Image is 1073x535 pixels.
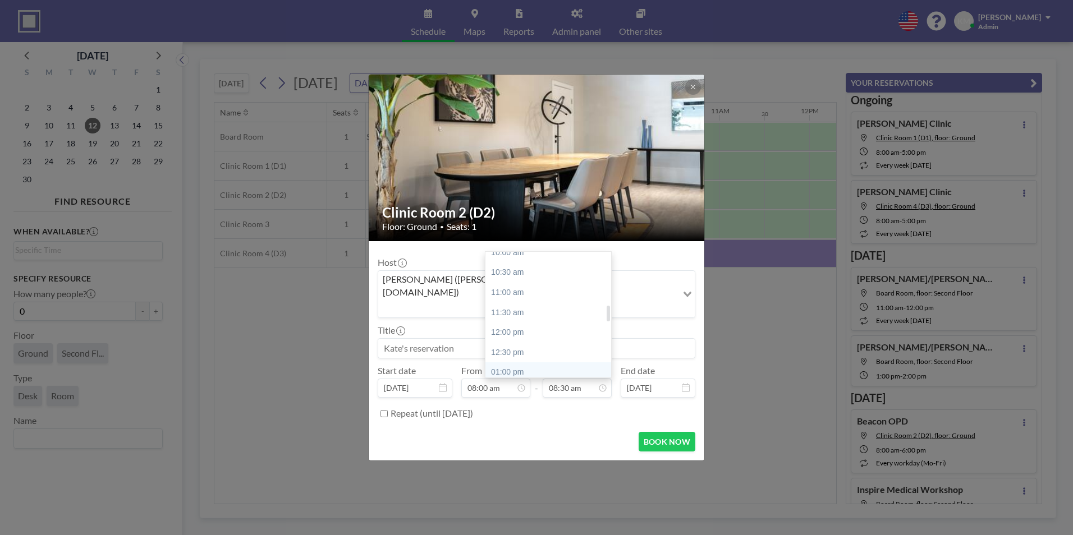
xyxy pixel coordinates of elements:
[485,362,617,382] div: 01:00 pm
[378,325,404,336] label: Title
[535,369,538,394] span: -
[485,243,617,263] div: 10:00 am
[378,257,406,268] label: Host
[485,303,617,323] div: 11:30 am
[440,223,444,231] span: •
[391,408,473,419] label: Repeat (until [DATE])
[485,262,617,283] div: 10:30 am
[378,365,416,376] label: Start date
[382,204,692,221] h2: Clinic Room 2 (D2)
[378,339,695,358] input: Kate's reservation
[485,343,617,363] div: 12:30 pm
[447,221,476,232] span: Seats: 1
[485,322,617,343] div: 12:00 pm
[378,271,695,317] div: Search for option
[379,301,676,315] input: Search for option
[639,432,695,451] button: BOOK NOW
[621,365,655,376] label: End date
[369,46,705,270] img: 537.jpg
[380,273,675,298] span: [PERSON_NAME] ([PERSON_NAME][EMAIL_ADDRESS][DOMAIN_NAME])
[485,283,617,303] div: 11:00 am
[382,221,437,232] span: Floor: Ground
[461,365,482,376] label: From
